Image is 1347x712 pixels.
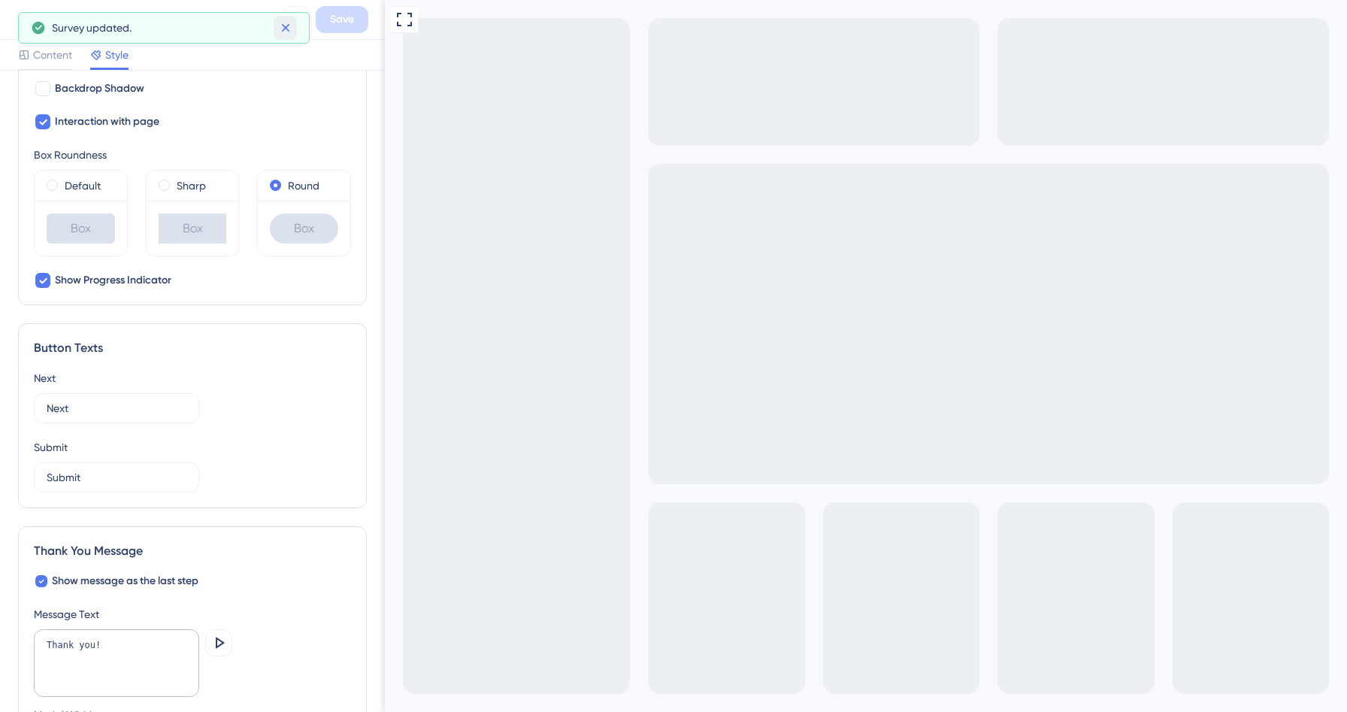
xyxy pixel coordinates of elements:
[47,214,115,244] div: Box
[159,214,227,244] div: Box
[55,271,171,289] span: Show Progress Indicator
[330,11,354,29] span: Save
[52,19,132,37] span: Survey updated.
[34,542,351,560] div: Thank You Message
[52,572,198,590] span: Show message as the last step
[316,6,368,33] button: Save
[34,438,351,456] div: Submit
[177,177,206,195] label: Sharp
[34,629,199,697] textarea: Thank you!
[34,146,351,164] div: Box Roundness
[47,400,186,417] input: Type the value
[33,46,72,64] span: Content
[47,469,186,486] input: Type the value
[48,9,277,30] div: User is not satisfied
[55,80,144,98] span: Backdrop Shadow
[18,39,265,75] div: We’re sorry we haven’t hit the mark. What’s the biggest frustration you’ve faced with Salesgenie?
[247,12,265,30] div: Close survey
[34,339,351,357] div: Button Texts
[129,12,148,30] span: Question 1 / 2
[270,214,338,244] div: Box
[65,177,101,195] label: Default
[34,605,351,623] div: Message Text
[55,113,159,131] span: Interaction with page
[288,177,319,195] label: Round
[105,46,129,64] span: Style
[118,161,159,180] button: Next
[34,369,351,387] div: Next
